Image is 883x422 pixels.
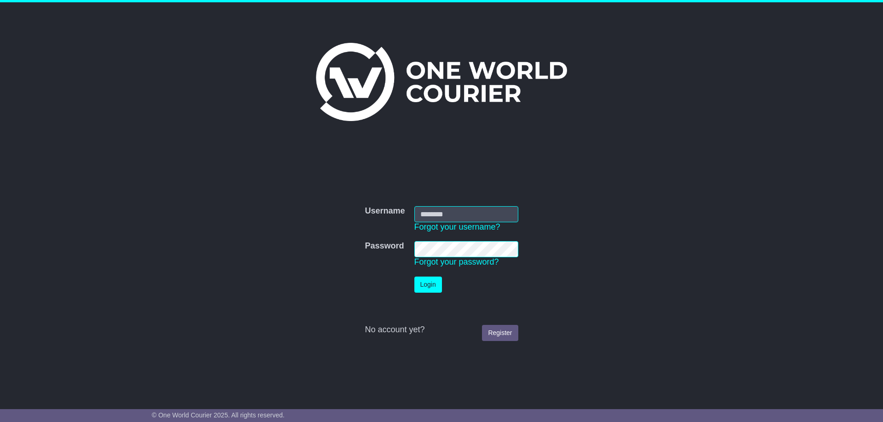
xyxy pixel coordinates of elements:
span: © One World Courier 2025. All rights reserved. [152,411,285,419]
label: Username [365,206,405,216]
a: Forgot your username? [414,222,500,231]
img: One World [316,43,567,121]
label: Password [365,241,404,251]
a: Forgot your password? [414,257,499,266]
div: No account yet? [365,325,518,335]
button: Login [414,277,442,293]
a: Register [482,325,518,341]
